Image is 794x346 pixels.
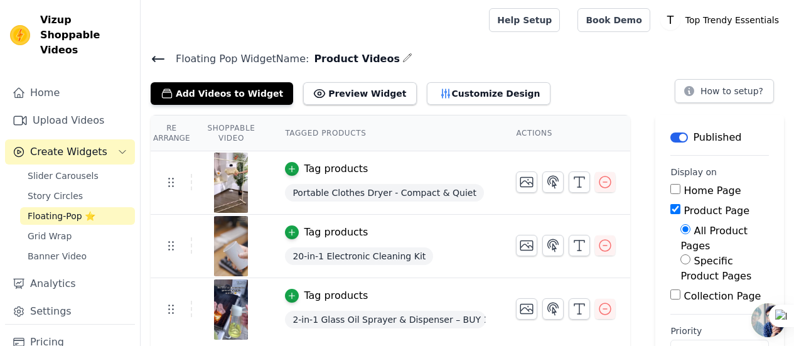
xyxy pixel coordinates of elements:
[30,144,107,159] span: Create Widgets
[40,13,130,58] span: Vizup Shoppable Videos
[5,108,135,133] a: Upload Videos
[675,88,774,100] a: How to setup?
[5,80,135,105] a: Home
[28,190,83,202] span: Story Circles
[680,225,748,252] label: All Product Pages
[192,116,270,151] th: Shoppable Video
[20,167,135,185] a: Slider Carousels
[20,187,135,205] a: Story Circles
[684,185,741,197] label: Home Page
[309,51,400,67] span: Product Videos
[5,271,135,296] a: Analytics
[285,225,368,240] button: Tag products
[5,139,135,165] button: Create Widgets
[213,153,249,213] img: reel-preview-4nmtwe-ev.myshopify.com-3653425158890343553_69496117893.jpeg
[501,116,630,151] th: Actions
[151,82,293,105] button: Add Videos to Widget
[751,303,785,337] a: Open chat
[10,25,30,45] img: Vizup
[516,171,537,193] button: Change Thumbnail
[151,116,192,151] th: Re Arrange
[304,225,368,240] div: Tag products
[28,250,87,262] span: Banner Video
[166,51,309,67] span: Floating Pop Widget Name:
[304,288,368,303] div: Tag products
[427,82,550,105] button: Customize Design
[675,79,774,103] button: How to setup?
[684,290,761,302] label: Collection Page
[402,50,412,67] div: Edit Name
[285,161,368,176] button: Tag products
[285,184,484,202] span: Portable Clothes Dryer - Compact & Quiet
[304,161,368,176] div: Tag products
[285,311,486,328] span: 2-in-1 Glass Oil Sprayer & Dispenser – BUY 1, GET 1 FREE!
[577,8,650,32] a: Book Demo
[285,288,368,303] button: Tag products
[516,298,537,320] button: Change Thumbnail
[693,130,741,145] p: Published
[270,116,501,151] th: Tagged Products
[303,82,416,105] button: Preview Widget
[20,247,135,265] a: Banner Video
[213,216,249,276] img: reel-preview-4nmtwe-ev.myshopify.com-3653515591205197160_69496117893.jpeg
[5,299,135,324] a: Settings
[20,227,135,245] a: Grid Wrap
[285,247,433,265] span: 20-in-1 Electronic Cleaning Kit
[684,205,749,217] label: Product Page
[670,325,769,337] label: Priority
[680,255,751,282] label: Specific Product Pages
[680,9,784,31] p: Top Trendy Essentials
[489,8,560,32] a: Help Setup
[213,279,249,340] img: reel-preview-4nmtwe-ev.myshopify.com-3654331251824942148_69496117893.jpeg
[28,230,72,242] span: Grid Wrap
[516,235,537,256] button: Change Thumbnail
[20,207,135,225] a: Floating-Pop ⭐
[670,166,717,178] legend: Display on
[660,9,784,31] button: T Top Trendy Essentials
[667,14,674,26] text: T
[28,210,95,222] span: Floating-Pop ⭐
[28,170,99,182] span: Slider Carousels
